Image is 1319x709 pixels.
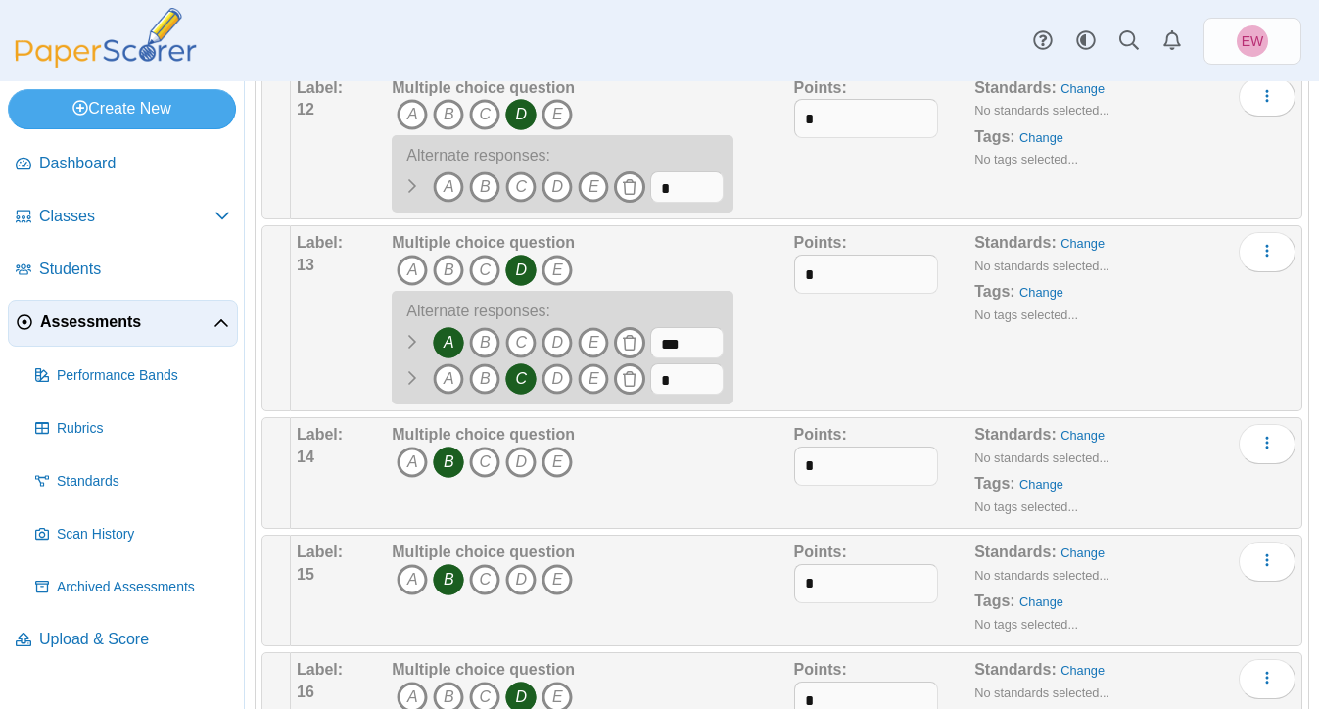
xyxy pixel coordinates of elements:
[27,564,238,611] a: Archived Assessments
[974,152,1078,166] small: No tags selected...
[505,363,537,395] i: C
[297,544,343,560] b: Label:
[1019,477,1063,492] a: Change
[297,566,314,583] b: 15
[297,426,343,443] b: Label:
[974,475,1014,492] b: Tags:
[297,661,343,678] b: Label:
[57,366,230,386] span: Performance Bands
[8,54,204,71] a: PaperScorer
[297,101,314,118] b: 12
[8,300,238,347] a: Assessments
[1239,424,1295,463] button: More options
[974,450,1109,465] small: No standards selected...
[433,255,464,286] i: B
[1019,285,1063,300] a: Change
[542,447,573,478] i: E
[542,171,573,203] i: D
[433,171,464,203] i: A
[974,103,1109,118] small: No standards selected...
[39,629,230,650] span: Upload & Score
[505,447,537,478] i: D
[794,79,847,96] b: Points:
[794,234,847,251] b: Points:
[1019,130,1063,145] a: Change
[974,234,1057,251] b: Standards:
[974,685,1109,700] small: No standards selected...
[505,327,537,358] i: C
[40,311,213,333] span: Assessments
[1239,77,1295,117] button: More options
[542,255,573,286] i: E
[974,307,1078,322] small: No tags selected...
[1239,659,1295,698] button: More options
[542,564,573,595] i: E
[794,544,847,560] b: Points:
[397,564,428,595] i: A
[974,426,1057,443] b: Standards:
[27,511,238,558] a: Scan History
[578,363,609,395] i: E
[8,617,238,664] a: Upload & Score
[974,79,1057,96] b: Standards:
[974,128,1014,145] b: Tags:
[1060,81,1105,96] a: Change
[392,661,575,678] b: Multiple choice question
[469,255,500,286] i: C
[297,257,314,273] b: 13
[578,171,609,203] i: E
[542,327,573,358] i: D
[8,141,238,188] a: Dashboard
[1203,18,1301,65] a: Erin Wiley
[433,363,464,395] i: A
[8,194,238,241] a: Classes
[469,363,500,395] i: B
[1242,34,1264,48] span: Erin Wiley
[505,255,537,286] i: D
[433,327,464,358] i: A
[794,661,847,678] b: Points:
[974,259,1109,273] small: No standards selected...
[974,617,1078,632] small: No tags selected...
[297,684,314,700] b: 16
[794,426,847,443] b: Points:
[974,661,1057,678] b: Standards:
[39,259,230,280] span: Students
[1019,594,1063,609] a: Change
[392,544,575,560] b: Multiple choice question
[392,426,575,443] b: Multiple choice question
[8,8,204,68] img: PaperScorer
[27,353,238,400] a: Performance Bands
[397,255,428,286] i: A
[397,99,428,130] i: A
[57,578,230,597] span: Archived Assessments
[542,99,573,130] i: E
[542,363,573,395] i: D
[1060,428,1105,443] a: Change
[8,89,236,128] a: Create New
[469,564,500,595] i: C
[1151,20,1194,63] a: Alerts
[57,419,230,439] span: Rubrics
[27,405,238,452] a: Rubrics
[57,472,230,492] span: Standards
[469,327,500,358] i: B
[1237,25,1268,57] span: Erin Wiley
[1060,545,1105,560] a: Change
[505,171,537,203] i: C
[397,447,428,478] i: A
[392,301,724,327] div: Alternate responses:
[297,79,343,96] b: Label:
[469,447,500,478] i: C
[469,171,500,203] i: B
[505,99,537,130] i: D
[392,145,724,171] div: Alternate responses:
[1060,663,1105,678] a: Change
[297,449,314,465] b: 14
[433,564,464,595] i: B
[297,234,343,251] b: Label:
[392,79,575,96] b: Multiple choice question
[1060,236,1105,251] a: Change
[469,99,500,130] i: C
[578,327,609,358] i: E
